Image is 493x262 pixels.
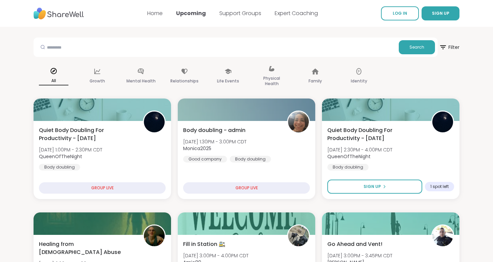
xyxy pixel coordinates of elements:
[144,225,165,246] img: bookstar
[327,164,369,171] div: Body doubling
[432,10,449,16] span: SIGN UP
[183,252,249,259] span: [DATE] 3:00PM - 4:00PM CDT
[439,38,459,57] button: Filter
[275,9,318,17] a: Expert Coaching
[288,112,309,132] img: Monica2025
[39,182,166,194] div: GROUP LIVE
[364,184,381,190] span: Sign Up
[126,77,156,85] p: Mental Health
[439,39,459,55] span: Filter
[327,180,422,194] button: Sign Up
[39,126,135,142] span: Quiet Body Doubling For Productivity - [DATE]
[39,146,102,153] span: [DATE] 1:00PM - 2:30PM CDT
[327,240,382,248] span: Go Ahead and Vent!
[183,138,246,145] span: [DATE] 1:30PM - 3:00PM CDT
[288,225,309,246] img: Amie89
[327,252,392,259] span: [DATE] 3:00PM - 3:45PM CDT
[217,77,239,85] p: Life Events
[409,44,424,50] span: Search
[183,126,245,134] span: Body doubling - admin
[183,182,310,194] div: GROUP LIVE
[327,146,392,153] span: [DATE] 2:30PM - 4:00PM CDT
[39,164,80,171] div: Body doubling
[381,6,419,20] a: LOG IN
[432,225,453,246] img: Jorge_Z
[39,77,68,85] p: All
[399,40,435,54] button: Search
[393,10,407,16] span: LOG IN
[309,77,322,85] p: Family
[351,77,367,85] p: Identity
[183,156,227,162] div: Good company
[327,126,424,142] span: Quiet Body Doubling For Productivity - [DATE]
[144,112,165,132] img: QueenOfTheNight
[219,9,261,17] a: Support Groups
[432,112,453,132] img: QueenOfTheNight
[257,74,286,88] p: Physical Health
[327,153,371,160] b: QueenOfTheNight
[90,77,105,85] p: Growth
[39,240,135,256] span: Healing from [DEMOGRAPHIC_DATA] Abuse
[230,156,271,162] div: Body doubling
[422,6,459,20] button: SIGN UP
[183,240,225,248] span: Fill in Station 🚉
[170,77,199,85] p: Relationships
[147,9,163,17] a: Home
[183,145,211,152] b: Monica2025
[34,4,84,23] img: ShareWell Nav Logo
[176,9,206,17] a: Upcoming
[39,153,82,160] b: QueenOfTheNight
[430,184,449,189] span: 1 spot left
